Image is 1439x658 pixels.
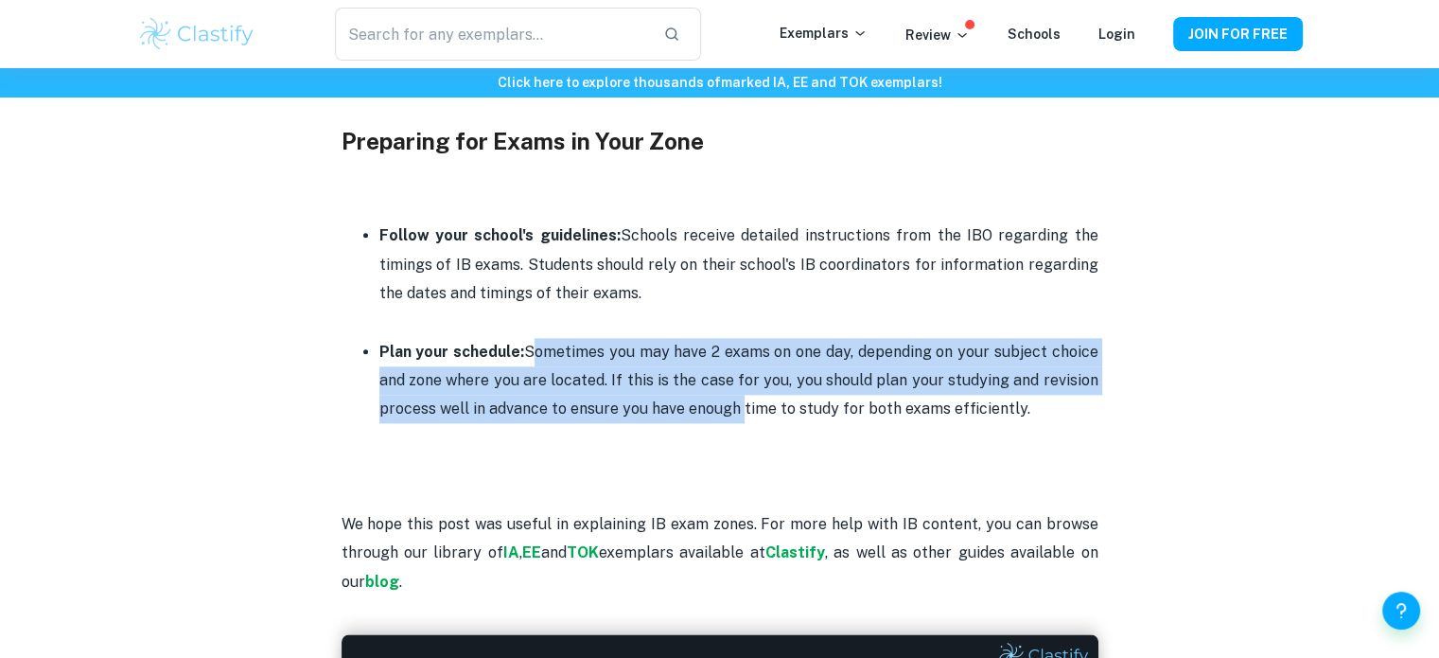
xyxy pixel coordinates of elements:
[1098,27,1135,42] a: Login
[4,72,1435,93] h6: Click here to explore thousands of marked IA, EE and TOK exemplars !
[137,15,257,53] img: Clastify logo
[379,343,524,361] strong: Plan your schedule:
[1173,17,1303,51] button: JOIN FOR FREE
[342,128,704,154] span: Preparing for Exams in Your Zone
[379,338,1098,424] p: Sometimes you may have 2 exams on one day, depending on your subject choice and zone where you ar...
[765,543,825,561] a: Clastify
[342,510,1098,596] p: We hope this post was useful in explaining IB exam zones. For more help with IB content, you can ...
[522,543,541,561] a: EE
[335,8,647,61] input: Search for any exemplars...
[780,23,868,44] p: Exemplars
[1382,592,1420,630] button: Help and Feedback
[365,573,399,591] a: blog
[1008,27,1061,42] a: Schools
[379,226,621,244] strong: Follow your school's guidelines:
[905,25,970,45] p: Review
[567,543,599,561] a: TOK
[379,222,1098,308] p: Schools receive detailed instructions from the IBO regarding the timings of IB exams. Students sh...
[503,543,519,561] a: IA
